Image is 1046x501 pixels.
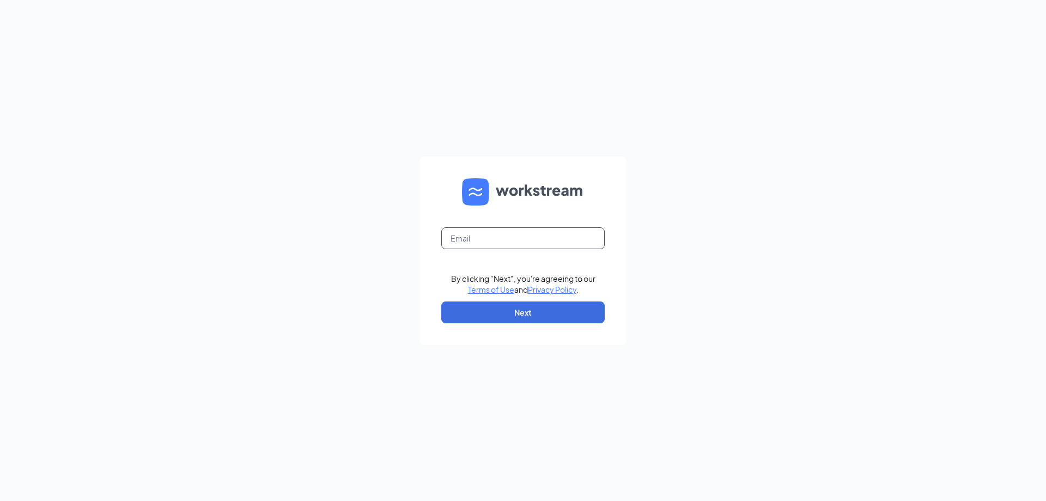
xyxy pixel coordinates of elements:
div: By clicking "Next", you're agreeing to our and . [451,273,595,295]
button: Next [441,301,605,323]
a: Terms of Use [468,285,514,294]
input: Email [441,227,605,249]
img: WS logo and Workstream text [462,178,584,206]
a: Privacy Policy [528,285,576,294]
